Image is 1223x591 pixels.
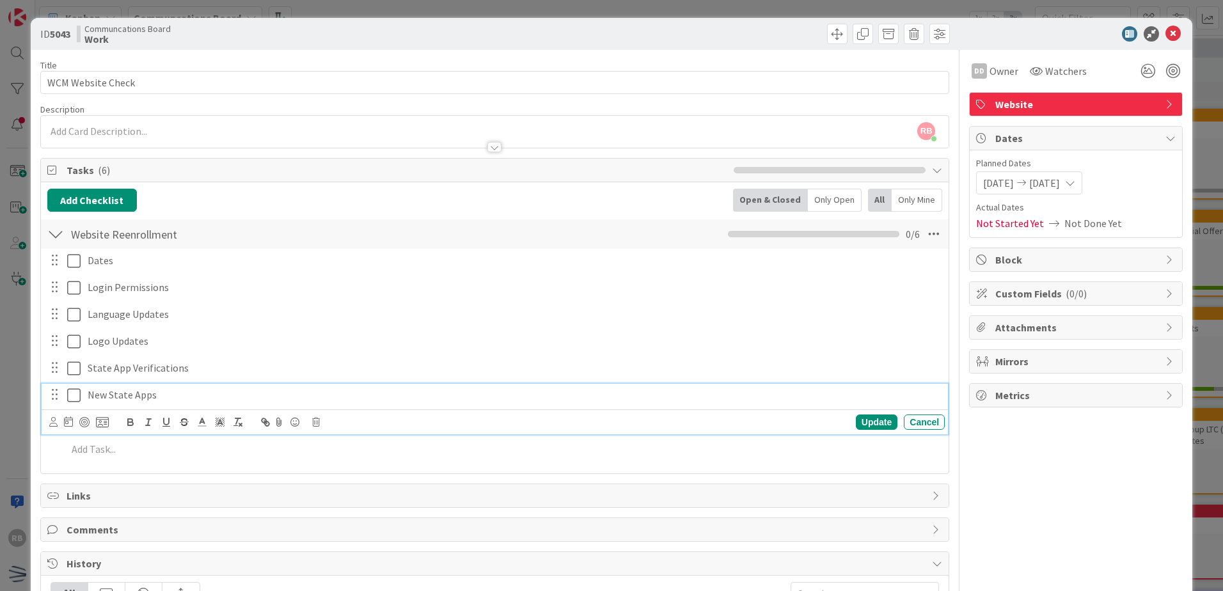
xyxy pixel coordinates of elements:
[67,488,926,503] span: Links
[40,71,949,94] input: type card name here...
[88,253,940,268] p: Dates
[995,97,1159,112] span: Website
[733,189,808,212] div: Open & Closed
[1029,175,1060,191] span: [DATE]
[67,223,354,246] input: Add Checklist...
[88,280,940,295] p: Login Permissions
[906,226,920,242] span: 0 / 6
[983,175,1014,191] span: [DATE]
[67,522,926,537] span: Comments
[88,334,940,349] p: Logo Updates
[808,189,862,212] div: Only Open
[88,307,940,322] p: Language Updates
[1064,216,1122,231] span: Not Done Yet
[40,26,70,42] span: ID
[995,252,1159,267] span: Block
[892,189,942,212] div: Only Mine
[990,63,1018,79] span: Owner
[995,130,1159,146] span: Dates
[976,201,1176,214] span: Actual Dates
[917,122,935,140] span: RB
[976,216,1044,231] span: Not Started Yet
[995,320,1159,335] span: Attachments
[904,414,945,430] div: Cancel
[84,34,171,44] b: Work
[995,354,1159,369] span: Mirrors
[98,164,110,177] span: ( 6 )
[856,414,897,430] div: Update
[88,388,940,402] p: New State Apps
[1066,287,1087,300] span: ( 0/0 )
[976,157,1176,170] span: Planned Dates
[67,556,926,571] span: History
[40,104,84,115] span: Description
[50,28,70,40] b: 5043
[1045,63,1087,79] span: Watchers
[995,286,1159,301] span: Custom Fields
[868,189,892,212] div: All
[995,388,1159,403] span: Metrics
[67,162,727,178] span: Tasks
[84,24,171,34] span: Communcations Board
[972,63,987,79] div: DD
[47,189,137,212] button: Add Checklist
[40,59,57,71] label: Title
[88,361,940,375] p: State App Verifications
